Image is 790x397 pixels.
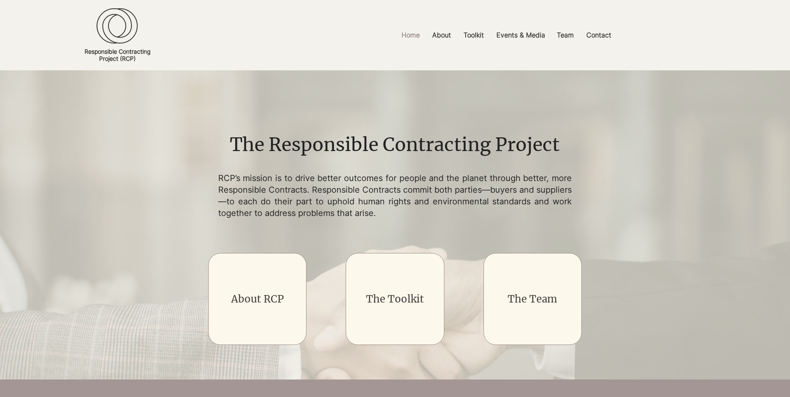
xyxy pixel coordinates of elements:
a: Home [395,26,426,45]
p: Contact [582,26,616,45]
a: The Team [508,293,557,305]
p: Home [397,26,424,45]
p: RCP’s mission is to drive better outcomes for people and the planet through better, more Responsi... [218,172,572,219]
a: Events & Media [490,26,551,45]
a: Team [551,26,580,45]
a: The Toolkit [366,293,424,305]
p: Events & Media [492,26,549,45]
a: Responsible ContractingProject (RCP) [85,48,150,62]
p: About [428,26,455,45]
a: About [426,26,457,45]
a: About RCP [231,293,284,305]
nav: Site [295,26,718,45]
h1: The Responsible Contracting Project [187,132,603,158]
a: Toolkit [457,26,490,45]
a: Contact [580,26,618,45]
p: Toolkit [459,26,488,45]
p: Team [553,26,578,45]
